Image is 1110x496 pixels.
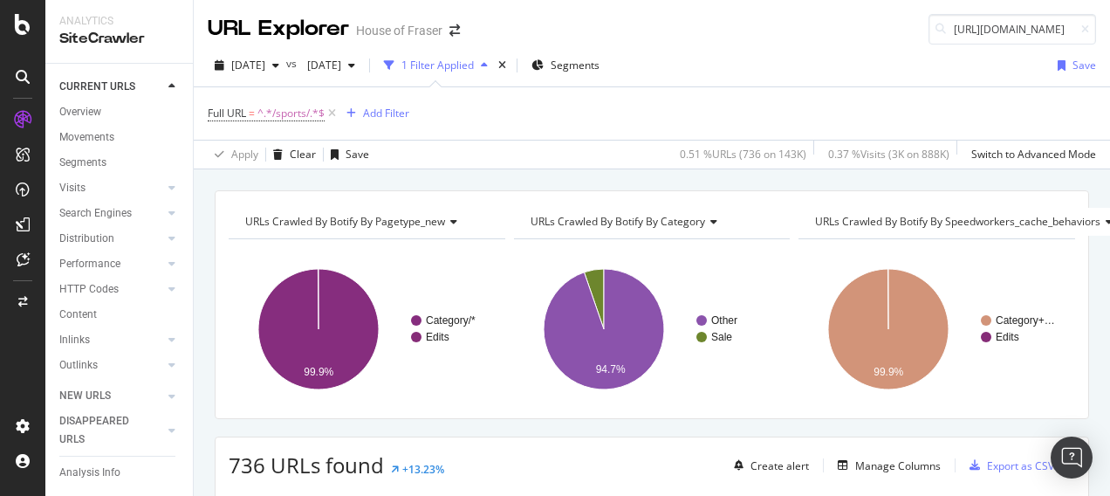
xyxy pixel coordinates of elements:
div: Save [1072,58,1096,72]
span: URLs Crawled By Botify By pagetype_new [245,214,445,229]
div: Apply [231,147,258,162]
div: 1 Filter Applied [401,58,474,72]
a: Sitemaps [59,382,163,400]
h4: URLs Crawled By Botify By pagetype_new [242,208,490,236]
svg: A chart. [229,253,501,405]
div: Save [346,147,369,162]
text: 99.9% [874,366,904,378]
div: Sitemaps [59,382,104,400]
div: CURRENT URLS [59,78,135,96]
a: CURRENT URLS [59,78,163,96]
div: Open Intercom Messenger [1051,437,1093,479]
button: Export as CSV [963,451,1054,479]
span: URLs Crawled By Botify By speedworkers_cache_behaviors [815,214,1100,229]
svg: A chart. [798,253,1071,405]
a: Performance [59,255,163,273]
button: Clear [266,141,316,169]
div: Outlinks [59,356,98,375]
div: Movements [59,128,114,147]
div: 0.51 % URLs ( 736 on 143K ) [680,147,806,162]
div: arrow-right-arrow-left [449,24,460,37]
span: = [249,106,255,121]
text: Sale [711,331,732,343]
div: NEW URLS [59,387,111,405]
div: DISAPPEARED URLS [59,412,147,449]
a: NEW URLS [59,387,163,405]
a: HTTP Codes [59,280,163,299]
button: Save [324,141,369,169]
button: Apply [208,141,258,169]
div: Distribution [59,230,114,248]
a: Segments [59,154,181,172]
div: Create alert [750,458,809,473]
div: Switch to Advanced Mode [971,147,1096,162]
div: Clear [290,147,316,162]
button: Switch to Advanced Mode [964,141,1096,169]
span: 2025 Jun. 8th [300,58,341,72]
div: Content [59,306,97,324]
h4: URLs Crawled By Botify By category [527,208,775,236]
input: Find a URL [928,14,1096,45]
button: Save [1051,52,1096,79]
div: Analytics [59,14,179,29]
button: Add Filter [339,103,409,124]
button: Segments [524,52,606,79]
span: 736 URLs found [229,451,384,479]
div: URL Explorer [208,14,349,44]
div: Export as CSV [987,458,1054,473]
div: +13.23% [402,462,444,477]
button: 1 Filter Applied [377,52,495,79]
a: Overview [59,103,181,121]
span: ^.*/sports/.*$ [257,101,325,126]
div: Performance [59,255,120,273]
div: 0.37 % Visits ( 3K on 888K ) [828,147,949,162]
div: Visits [59,179,86,197]
span: vs [286,56,300,71]
svg: A chart. [514,253,786,405]
div: times [495,57,510,74]
div: Add Filter [363,106,409,121]
text: Edits [426,331,449,343]
div: Analysis Info [59,464,120,482]
text: Edits [996,331,1019,343]
button: Manage Columns [831,455,941,476]
button: Create alert [727,451,809,479]
div: SiteCrawler [59,29,179,49]
div: HTTP Codes [59,280,119,299]
a: Inlinks [59,331,163,349]
span: Segments [551,58,600,72]
div: Segments [59,154,106,172]
span: Full URL [208,106,246,121]
a: Analysis Info [59,464,181,482]
div: Manage Columns [855,458,941,473]
div: House of Fraser [356,22,442,39]
a: Outlinks [59,356,163,375]
button: [DATE] [208,52,286,79]
div: Search Engines [59,204,132,223]
text: Other [711,314,737,327]
div: Overview [59,103,101,121]
text: 99.9% [304,366,333,378]
a: Visits [59,179,163,197]
a: DISAPPEARED URLS [59,412,163,449]
text: Category/* [426,314,476,327]
span: 2025 Sep. 28th [231,58,265,72]
a: Distribution [59,230,163,248]
a: Content [59,306,181,324]
a: Movements [59,128,181,147]
text: Category+… [996,314,1055,327]
a: Search Engines [59,204,163,223]
span: URLs Crawled By Botify By category [531,214,705,229]
div: Inlinks [59,331,90,349]
text: 94.7% [595,363,625,375]
button: [DATE] [300,52,362,79]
